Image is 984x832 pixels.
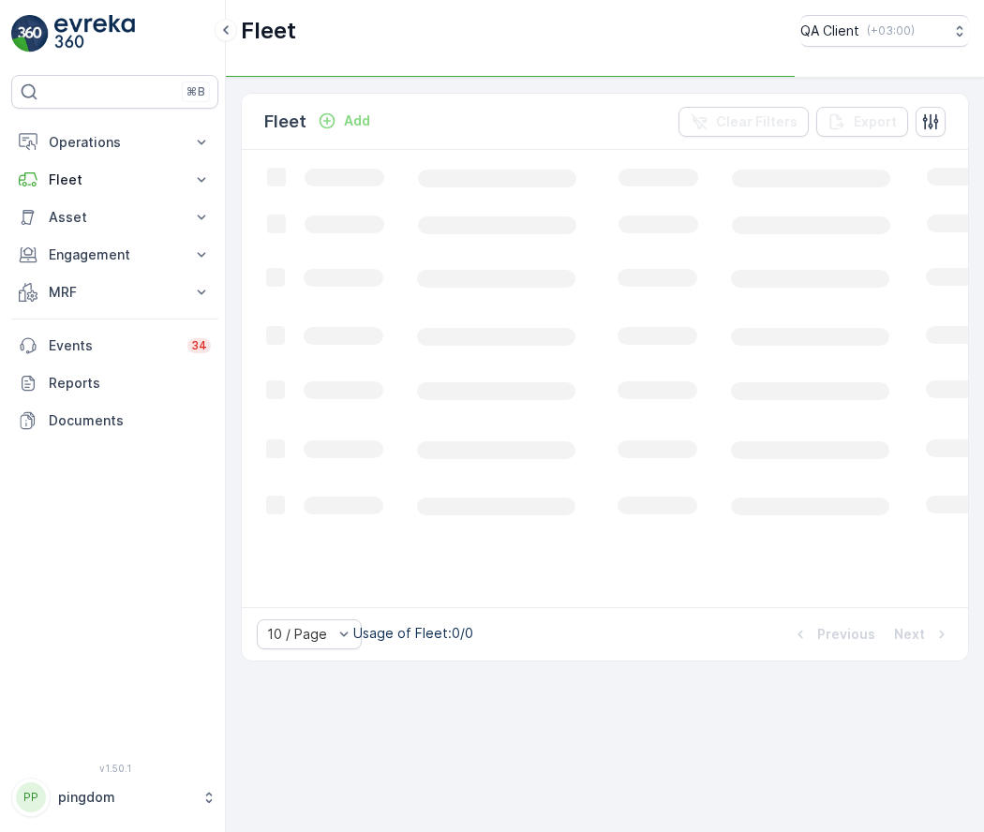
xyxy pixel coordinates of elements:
[816,107,908,137] button: Export
[54,15,135,52] img: logo_light-DOdMpM7g.png
[11,274,218,311] button: MRF
[789,623,877,646] button: Previous
[191,338,207,353] p: 34
[11,763,218,774] span: v 1.50.1
[800,22,859,40] p: QA Client
[49,336,176,355] p: Events
[817,625,875,644] p: Previous
[11,402,218,439] a: Documents
[867,23,915,38] p: ( +03:00 )
[49,283,181,302] p: MRF
[11,236,218,274] button: Engagement
[892,623,953,646] button: Next
[11,778,218,817] button: PPpingdom
[11,124,218,161] button: Operations
[11,161,218,199] button: Fleet
[49,171,181,189] p: Fleet
[344,111,370,130] p: Add
[241,16,296,46] p: Fleet
[353,624,473,643] p: Usage of Fleet : 0/0
[678,107,809,137] button: Clear Filters
[11,327,218,364] a: Events34
[11,364,218,402] a: Reports
[49,133,181,152] p: Operations
[58,788,192,807] p: pingdom
[854,112,897,131] p: Export
[49,374,211,393] p: Reports
[11,15,49,52] img: logo
[49,245,181,264] p: Engagement
[186,84,205,99] p: ⌘B
[49,208,181,227] p: Asset
[264,109,306,135] p: Fleet
[16,782,46,812] div: PP
[716,112,798,131] p: Clear Filters
[11,199,218,236] button: Asset
[800,15,969,47] button: QA Client(+03:00)
[310,110,378,132] button: Add
[894,625,925,644] p: Next
[49,411,211,430] p: Documents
